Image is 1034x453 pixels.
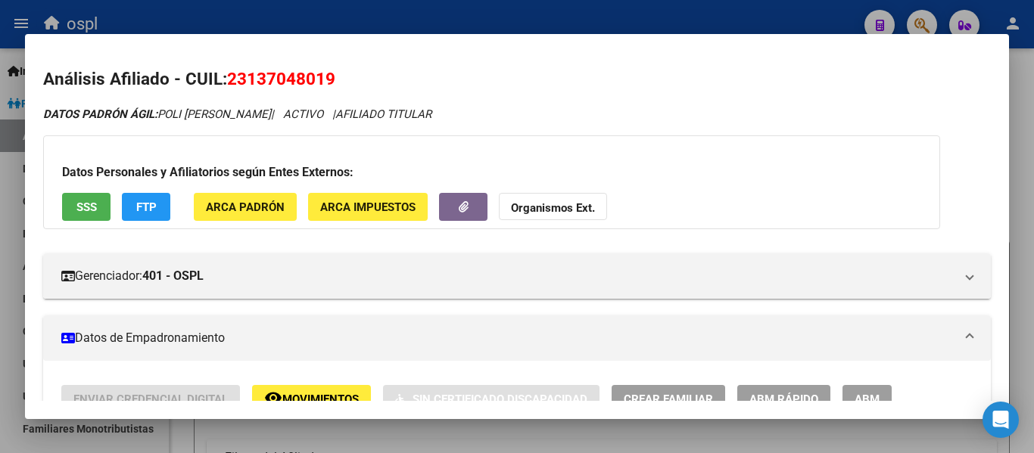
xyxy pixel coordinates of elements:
span: ARCA Impuestos [320,200,416,214]
span: ABM Rápido [749,392,818,406]
button: SSS [62,193,111,221]
span: Movimientos [282,392,359,406]
strong: Organismos Ext. [511,201,595,215]
span: Sin Certificado Discapacidad [413,392,587,406]
span: AFILIADO TITULAR [335,107,431,121]
button: Enviar Credencial Digital [61,385,240,413]
span: SSS [76,200,97,214]
span: ABM [855,392,880,406]
h3: Datos Personales y Afiliatorios según Entes Externos: [62,163,921,182]
span: FTP [136,200,157,214]
button: Organismos Ext. [499,193,607,221]
button: Movimientos [252,385,371,413]
button: ARCA Impuestos [308,193,428,221]
button: ABM [842,385,892,413]
mat-panel-title: Datos de Empadronamiento [61,329,955,347]
strong: 401 - OSPL [142,267,204,285]
button: Sin Certificado Discapacidad [383,385,600,413]
span: Crear Familiar [624,392,713,406]
mat-panel-title: Gerenciador: [61,267,955,285]
button: Crear Familiar [612,385,725,413]
span: 23137048019 [227,69,335,88]
h2: Análisis Afiliado - CUIL: [43,67,991,92]
span: Enviar Credencial Digital [73,392,228,406]
i: | ACTIVO | [43,107,431,121]
strong: DATOS PADRÓN ÁGIL: [43,107,157,121]
div: Open Intercom Messenger [983,402,1019,438]
mat-icon: remove_red_eye [264,389,282,407]
span: POLI [PERSON_NAME] [43,107,271,121]
button: ARCA Padrón [194,193,297,221]
mat-expansion-panel-header: Datos de Empadronamiento [43,315,991,361]
span: ARCA Padrón [206,200,285,214]
button: ABM Rápido [737,385,830,413]
mat-expansion-panel-header: Gerenciador:401 - OSPL [43,253,991,299]
button: FTP [122,193,170,221]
